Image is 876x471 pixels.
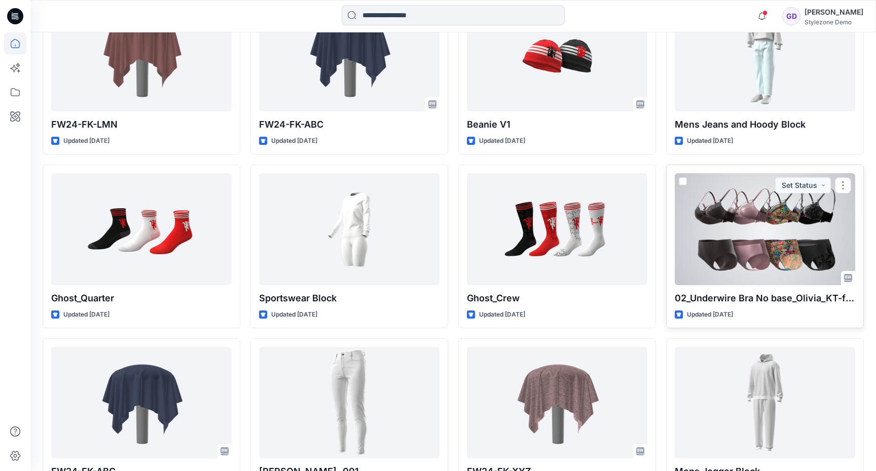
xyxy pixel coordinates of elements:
div: GD [782,7,800,25]
p: Mens Jeans and Hoody Block [675,117,855,132]
p: Updated [DATE] [271,309,317,320]
p: Updated [DATE] [687,136,733,146]
p: Beanie V1 [467,117,647,132]
div: Stylezone Demo [805,18,863,26]
p: Updated [DATE] [63,309,109,320]
a: Denim Jean _001 [259,347,440,458]
p: Updated [DATE] [63,136,109,146]
a: Ghost_Quarter [51,173,232,285]
p: Updated [DATE] [271,136,317,146]
p: Ghost_Quarter [51,291,232,305]
div: [PERSON_NAME] [805,6,863,18]
p: FW24-FK-ABC [259,117,440,132]
a: Mens Jogger Block [675,347,855,458]
a: Ghost_Crew [467,173,647,285]
p: Sportswear Block [259,291,440,305]
a: Sportswear Block [259,173,440,285]
p: Updated [DATE] [479,309,525,320]
p: Updated [DATE] [479,136,525,146]
a: FW24-FK-XYZ [467,347,647,458]
a: 02_Underwire Bra No base_Olivia_KT-finished [675,173,855,285]
p: 02_Underwire Bra No base_Olivia_KT-finished [675,291,855,305]
p: FW24-FK-LMN [51,117,232,132]
p: Updated [DATE] [687,309,733,320]
a: FW24-FK-ABC [51,347,232,458]
p: Ghost_Crew [467,291,647,305]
